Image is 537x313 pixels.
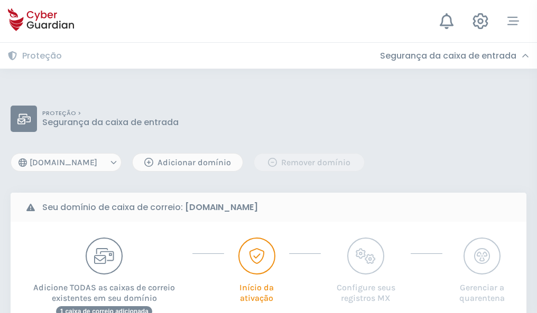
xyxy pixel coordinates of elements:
h3: Proteção [22,51,62,61]
div: Adicionar domínio [141,156,235,169]
p: PROTEÇÃO > [42,110,179,117]
p: Gerenciar a quarentena [453,274,511,303]
b: Seu domínio de caixa de correio: [42,201,258,214]
button: Adicionar domínio [132,153,243,172]
p: Início da ativação [235,274,278,303]
button: Início da ativação [235,238,278,303]
p: Configure seus registros MX [331,274,401,303]
div: Remover domínio [262,156,356,169]
div: Segurança da caixa de entrada [380,51,529,61]
h3: Segurança da caixa de entrada [380,51,516,61]
strong: [DOMAIN_NAME] [185,201,258,213]
button: Remover domínio [254,153,365,172]
p: Segurança da caixa de entrada [42,117,179,128]
p: Adicione TODAS as caixas de correio existentes em seu domínio [26,274,182,303]
button: Configure seus registros MX [331,238,401,303]
button: Gerenciar a quarentena [453,238,511,303]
